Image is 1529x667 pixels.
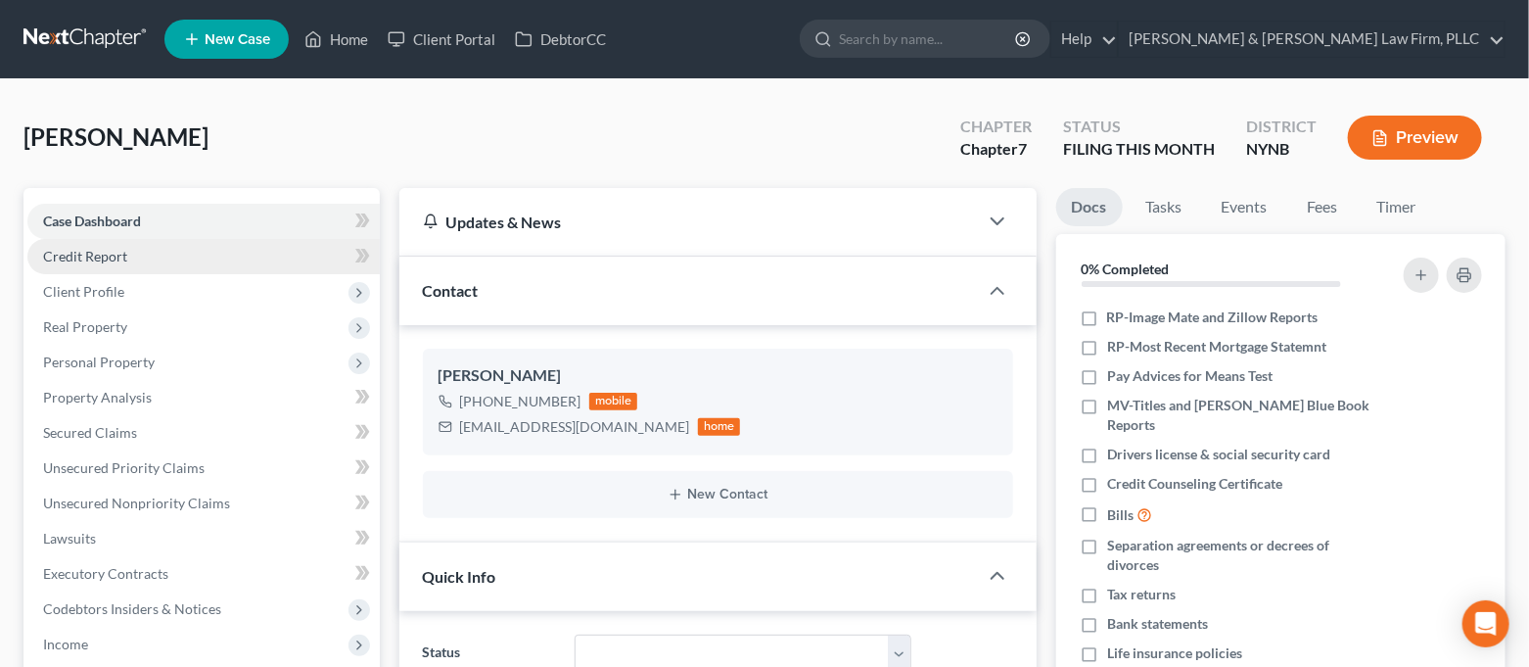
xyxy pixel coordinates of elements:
[423,281,479,300] span: Contact
[1082,261,1170,277] strong: 0% Completed
[43,213,141,229] span: Case Dashboard
[1051,22,1117,57] a: Help
[378,22,505,57] a: Client Portal
[43,459,205,476] span: Unsecured Priority Claims
[1119,22,1505,57] a: [PERSON_NAME] & [PERSON_NAME] Law Firm, PLLC
[43,283,124,300] span: Client Profile
[505,22,616,57] a: DebtorCC
[460,417,690,437] div: [EMAIL_ADDRESS][DOMAIN_NAME]
[423,567,496,586] span: Quick Info
[43,600,221,617] span: Codebtors Insiders & Notices
[43,354,155,370] span: Personal Property
[1063,116,1215,138] div: Status
[43,565,168,582] span: Executory Contracts
[1291,188,1354,226] a: Fees
[1206,188,1283,226] a: Events
[439,364,997,388] div: [PERSON_NAME]
[43,389,152,405] span: Property Analysis
[589,393,638,410] div: mobile
[460,392,581,411] div: [PHONE_NUMBER]
[1107,366,1273,386] span: Pay Advices for Means Test
[698,418,741,436] div: home
[1362,188,1432,226] a: Timer
[43,248,127,264] span: Credit Report
[295,22,378,57] a: Home
[43,495,230,511] span: Unsecured Nonpriority Claims
[27,204,380,239] a: Case Dashboard
[1107,643,1242,663] span: Life insurance policies
[1348,116,1482,160] button: Preview
[1018,139,1027,158] span: 7
[27,380,380,415] a: Property Analysis
[1063,138,1215,161] div: FILING THIS MONTH
[1246,138,1317,161] div: NYNB
[27,521,380,556] a: Lawsuits
[43,636,88,652] span: Income
[27,239,380,274] a: Credit Report
[43,424,137,441] span: Secured Claims
[1246,116,1317,138] div: District
[27,486,380,521] a: Unsecured Nonpriority Claims
[1107,445,1330,464] span: Drivers license & social security card
[960,116,1032,138] div: Chapter
[43,318,127,335] span: Real Property
[1462,600,1509,647] div: Open Intercom Messenger
[1107,585,1176,604] span: Tax returns
[27,451,380,486] a: Unsecured Priority Claims
[1107,337,1326,357] span: RP-Most Recent Mortgage Statemnt
[1107,505,1134,525] span: Bills
[23,122,208,151] span: [PERSON_NAME]
[1056,188,1123,226] a: Docs
[1107,536,1377,575] span: Separation agreements or decrees of divorces
[423,212,954,232] div: Updates & News
[1131,188,1198,226] a: Tasks
[27,556,380,592] a: Executory Contracts
[27,415,380,451] a: Secured Claims
[1107,614,1208,634] span: Bank statements
[1107,396,1377,435] span: MV-Titles and [PERSON_NAME] Blue Book Reports
[839,21,1018,57] input: Search by name...
[960,138,1032,161] div: Chapter
[1107,308,1319,327] span: RP-Image Mate and Zillow Reports
[43,530,96,547] span: Lawsuits
[205,32,270,47] span: New Case
[439,487,997,502] button: New Contact
[1107,474,1282,494] span: Credit Counseling Certificate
